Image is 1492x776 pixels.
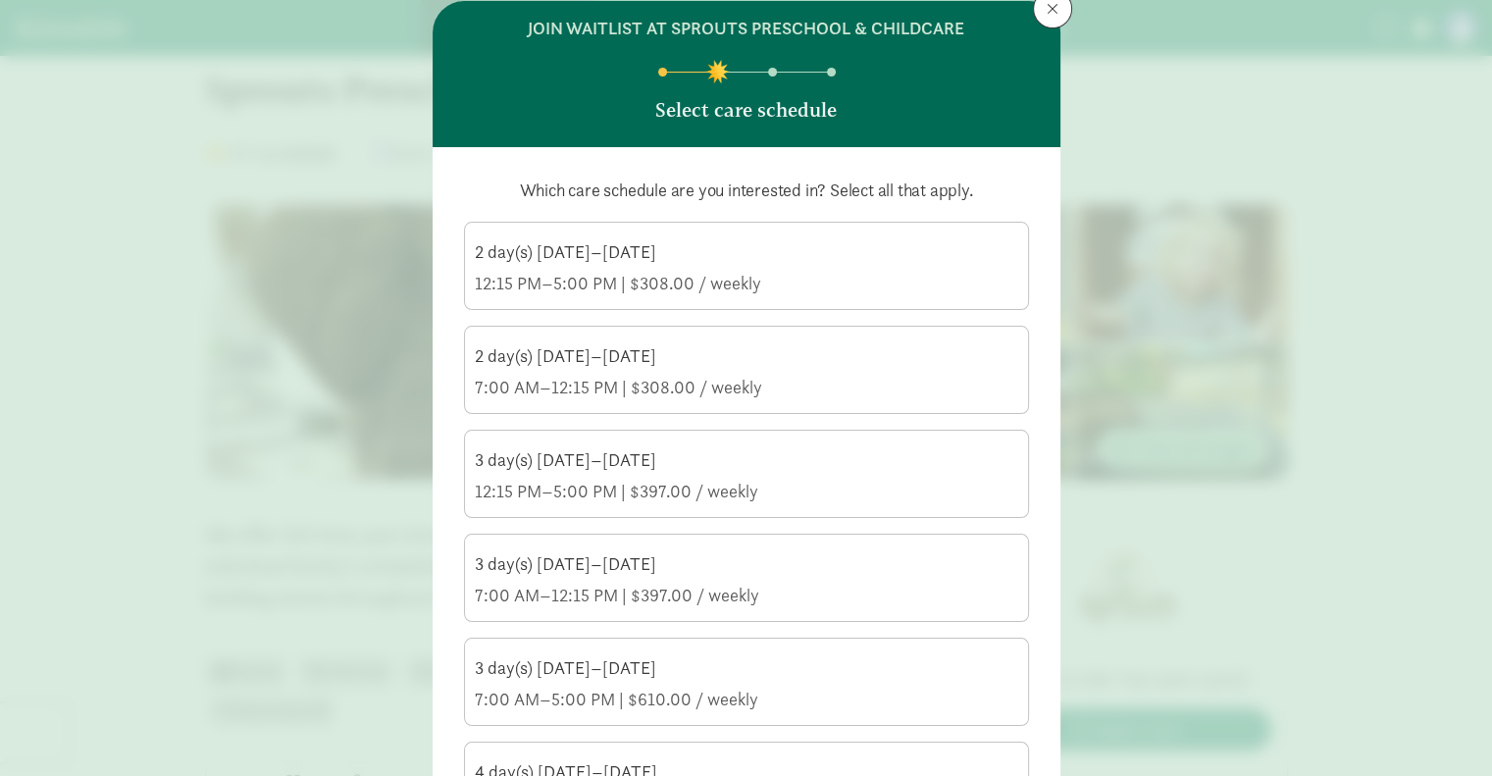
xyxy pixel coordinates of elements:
[528,17,964,40] h6: join waitlist at Sprouts Preschool & Childcare
[655,96,837,124] p: Select care schedule
[475,272,1018,295] div: 12:15 PM–5:00 PM | $308.00 / weekly
[475,240,1018,264] div: 2 day(s) [DATE]–[DATE]
[475,688,1018,711] div: 7:00 AM–5:00 PM | $610.00 / weekly
[475,344,1018,368] div: 2 day(s) [DATE]–[DATE]
[464,179,1029,202] p: Which care schedule are you interested in? Select all that apply.
[475,656,1018,680] div: 3 day(s) [DATE]–[DATE]
[475,376,1018,399] div: 7:00 AM–12:15 PM | $308.00 / weekly
[475,480,1018,503] div: 12:15 PM–5:00 PM | $397.00 / weekly
[475,552,1018,576] div: 3 day(s) [DATE]–[DATE]
[475,584,1018,607] div: 7:00 AM–12:15 PM | $397.00 / weekly
[475,448,1018,472] div: 3 day(s) [DATE]–[DATE]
